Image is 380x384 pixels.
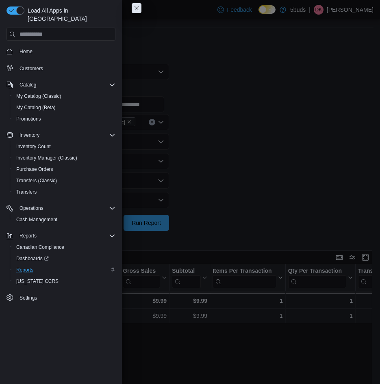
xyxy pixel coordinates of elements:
[3,79,119,91] button: Catalog
[13,276,115,286] span: Washington CCRS
[20,48,33,55] span: Home
[13,242,67,252] a: Canadian Compliance
[20,205,43,211] span: Operations
[16,80,115,90] span: Catalog
[16,267,33,273] span: Reports
[16,116,41,122] span: Promotions
[10,102,119,113] button: My Catalog (Beta)
[16,244,64,250] span: Canadian Compliance
[13,103,59,112] a: My Catalog (Beta)
[10,164,119,175] button: Purchase Orders
[10,152,119,164] button: Inventory Manager (Classic)
[3,129,119,141] button: Inventory
[16,203,47,213] button: Operations
[13,114,115,124] span: Promotions
[13,164,115,174] span: Purchase Orders
[10,276,119,287] button: [US_STATE] CCRS
[13,242,115,252] span: Canadian Compliance
[20,295,37,301] span: Settings
[16,166,53,173] span: Purchase Orders
[3,292,119,304] button: Settings
[10,141,119,152] button: Inventory Count
[13,176,115,186] span: Transfers (Classic)
[16,278,59,285] span: [US_STATE] CCRS
[10,91,119,102] button: My Catalog (Classic)
[13,215,61,224] a: Cash Management
[13,153,115,163] span: Inventory Manager (Classic)
[16,80,39,90] button: Catalog
[10,214,119,225] button: Cash Management
[13,254,52,263] a: Dashboards
[3,45,119,57] button: Home
[16,155,77,161] span: Inventory Manager (Classic)
[13,265,37,275] a: Reports
[24,6,115,23] span: Load All Apps in [GEOGRAPHIC_DATA]
[10,253,119,264] a: Dashboards
[13,176,60,186] a: Transfers (Classic)
[16,177,57,184] span: Transfers (Classic)
[13,142,54,151] a: Inventory Count
[16,63,115,73] span: Customers
[13,215,115,224] span: Cash Management
[16,231,115,241] span: Reports
[10,264,119,276] button: Reports
[3,203,119,214] button: Operations
[16,216,57,223] span: Cash Management
[16,255,49,262] span: Dashboards
[16,93,61,99] span: My Catalog (Classic)
[20,132,39,138] span: Inventory
[16,47,36,56] a: Home
[13,91,115,101] span: My Catalog (Classic)
[20,233,37,239] span: Reports
[20,82,36,88] span: Catalog
[10,186,119,198] button: Transfers
[13,164,56,174] a: Purchase Orders
[16,143,51,150] span: Inventory Count
[16,130,115,140] span: Inventory
[13,153,80,163] a: Inventory Manager (Classic)
[13,114,44,124] a: Promotions
[3,230,119,242] button: Reports
[132,3,141,13] button: Close this dialog
[10,175,119,186] button: Transfers (Classic)
[16,293,40,303] a: Settings
[3,62,119,74] button: Customers
[16,64,46,73] a: Customers
[16,293,115,303] span: Settings
[10,113,119,125] button: Promotions
[13,254,115,263] span: Dashboards
[13,265,115,275] span: Reports
[16,203,115,213] span: Operations
[13,103,115,112] span: My Catalog (Beta)
[16,46,115,56] span: Home
[16,189,37,195] span: Transfers
[13,276,62,286] a: [US_STATE] CCRS
[13,187,40,197] a: Transfers
[13,187,115,197] span: Transfers
[13,91,65,101] a: My Catalog (Classic)
[7,42,115,305] nav: Complex example
[16,104,56,111] span: My Catalog (Beta)
[10,242,119,253] button: Canadian Compliance
[20,65,43,72] span: Customers
[16,130,43,140] button: Inventory
[13,142,115,151] span: Inventory Count
[16,231,40,241] button: Reports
